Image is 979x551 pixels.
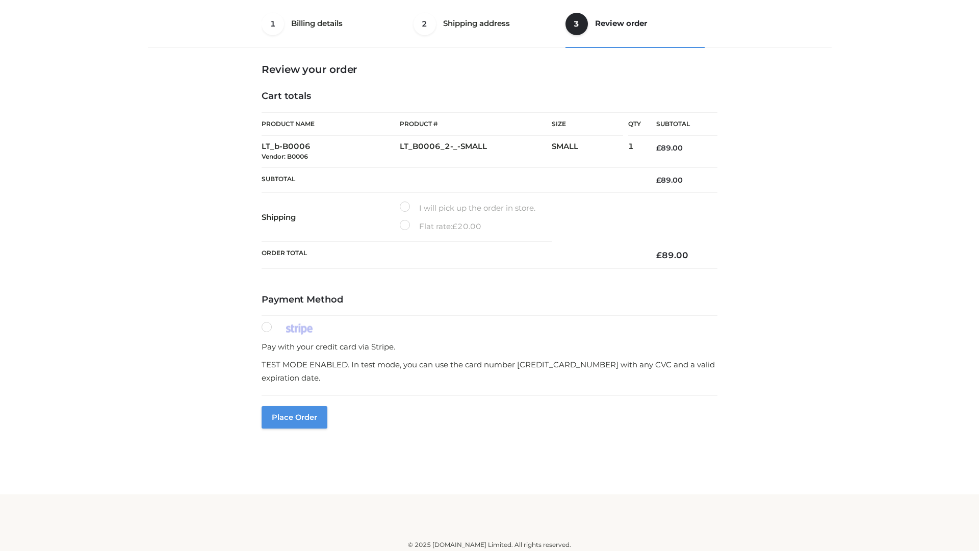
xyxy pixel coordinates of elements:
td: LT_B0006_2-_-SMALL [400,136,552,168]
h4: Cart totals [262,91,717,102]
td: LT_b-B0006 [262,136,400,168]
th: Size [552,113,623,136]
th: Shipping [262,193,400,242]
h3: Review your order [262,63,717,76]
th: Product Name [262,112,400,136]
th: Qty [628,112,641,136]
button: Place order [262,406,327,429]
label: I will pick up the order in store. [400,202,535,215]
label: Flat rate: [400,220,481,233]
span: £ [452,221,457,231]
bdi: 89.00 [656,250,688,260]
span: £ [656,250,662,260]
div: © 2025 [DOMAIN_NAME] Limited. All rights reserved. [151,540,828,550]
th: Subtotal [641,113,717,136]
th: Order Total [262,242,641,269]
span: £ [656,143,661,153]
td: SMALL [552,136,628,168]
small: Vendor: B0006 [262,153,308,160]
span: £ [656,176,661,185]
bdi: 89.00 [656,143,683,153]
p: TEST MODE ENABLED. In test mode, you can use the card number [CREDIT_CARD_NUMBER] with any CVC an... [262,358,717,384]
bdi: 20.00 [452,221,481,231]
p: Pay with your credit card via Stripe. [262,340,717,354]
h4: Payment Method [262,294,717,306]
td: 1 [628,136,641,168]
th: Product # [400,112,552,136]
bdi: 89.00 [656,176,683,185]
th: Subtotal [262,167,641,192]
